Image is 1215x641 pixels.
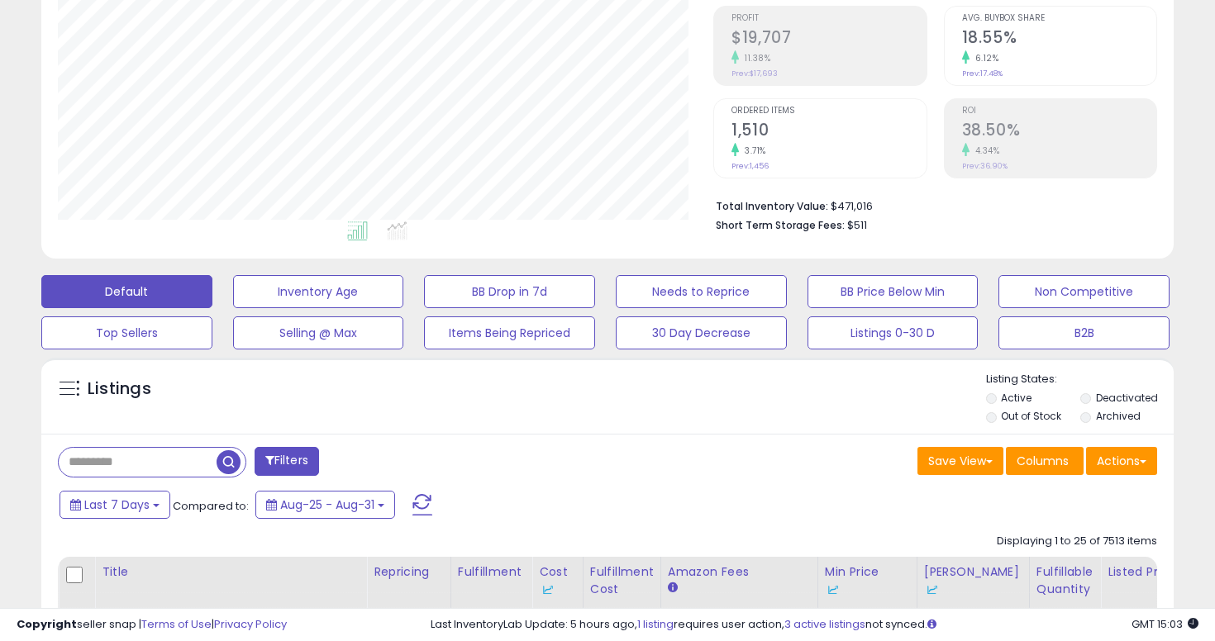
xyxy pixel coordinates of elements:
a: Privacy Policy [214,616,287,632]
button: Default [41,275,212,308]
div: Repricing [374,563,444,581]
span: Columns [1017,453,1069,469]
span: Compared to: [173,498,249,514]
label: Active [1001,391,1032,405]
div: seller snap | | [17,617,287,633]
div: Some or all of the values in this column are provided from Inventory Lab. [924,581,1022,598]
button: B2B [998,316,1170,349]
div: Cost [539,563,576,598]
div: Last InventoryLab Update: 5 hours ago, requires user action, not synced. [431,617,1199,633]
h2: 38.50% [962,121,1156,143]
span: Aug-25 - Aug-31 [280,496,374,513]
div: Fulfillment [458,563,525,581]
button: Columns [1006,447,1084,475]
div: Some or all of the values in this column are provided from Inventory Lab. [539,581,576,598]
div: Fulfillment Cost [590,563,654,598]
span: Last 7 Days [84,496,150,513]
button: 30 Day Decrease [616,316,787,349]
span: 2025-09-8 15:03 GMT [1132,616,1198,632]
div: Min Price [825,563,910,598]
button: Top Sellers [41,316,212,349]
button: BB Price Below Min [808,275,979,308]
div: Fulfillable Quantity [1036,563,1093,598]
h2: $19,707 [731,28,926,50]
img: InventoryLab Logo [924,582,941,598]
h2: 18.55% [962,28,1156,50]
img: InventoryLab Logo [539,582,555,598]
button: Items Being Repriced [424,316,595,349]
button: Save View [917,447,1003,475]
b: Total Inventory Value: [716,199,828,213]
small: 11.38% [739,52,770,64]
h5: Listings [88,377,151,401]
button: Non Competitive [998,275,1170,308]
strong: Copyright [17,616,77,632]
label: Deactivated [1096,391,1158,405]
button: BB Drop in 7d [424,275,595,308]
small: Prev: $17,693 [731,69,778,78]
div: Title [102,563,360,581]
a: 3 active listings [784,616,865,632]
small: 3.71% [739,145,766,157]
span: $511 [847,217,867,233]
span: ROI [962,107,1156,116]
label: Out of Stock [1001,409,1061,423]
b: Short Term Storage Fees: [716,218,845,232]
span: Ordered Items [731,107,926,116]
button: Selling @ Max [233,316,404,349]
small: Prev: 36.90% [962,161,1008,171]
small: 4.34% [970,145,1000,157]
button: Inventory Age [233,275,404,308]
button: Needs to Reprice [616,275,787,308]
div: Amazon Fees [668,563,811,581]
button: Filters [255,447,319,476]
li: $471,016 [716,195,1145,215]
p: Listing States: [986,372,1174,387]
button: Last 7 Days [60,491,170,519]
a: 1 listing [637,616,674,632]
small: Prev: 17.48% [962,69,1003,78]
span: Avg. Buybox Share [962,14,1156,23]
button: Listings 0-30 D [808,316,979,349]
label: Archived [1096,409,1141,423]
h2: 1,510 [731,121,926,143]
small: Amazon Fees. [668,581,678,596]
small: Prev: 1,456 [731,161,769,171]
button: Aug-25 - Aug-31 [255,491,395,519]
img: InventoryLab Logo [825,582,841,598]
small: 6.12% [970,52,999,64]
button: Actions [1086,447,1157,475]
div: Some or all of the values in this column are provided from Inventory Lab. [825,581,910,598]
a: Terms of Use [141,616,212,632]
span: Profit [731,14,926,23]
div: [PERSON_NAME] [924,563,1022,598]
div: Displaying 1 to 25 of 7513 items [997,534,1157,549]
